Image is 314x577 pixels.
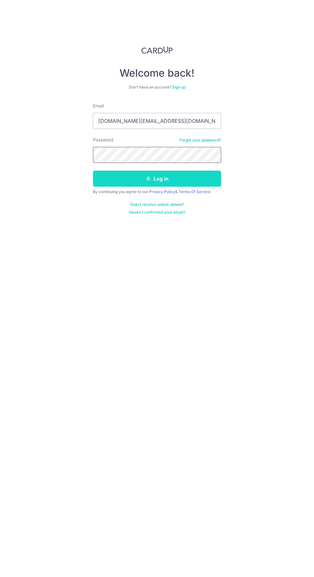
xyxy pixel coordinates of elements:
[179,138,221,143] a: Forgot your password?
[141,46,173,54] img: CardUp Logo
[93,171,221,187] button: Log in
[93,67,221,80] h4: Welcome back!
[93,189,221,194] div: By continuing you agree to our &
[129,210,185,215] a: Haven't confirmed your email?
[130,202,184,207] a: Didn't receive unlock details?
[178,189,211,194] a: Terms Of Service
[93,103,104,109] label: Email
[149,189,175,194] a: Privacy Policy
[93,113,221,129] input: Enter your Email
[172,85,186,89] a: Sign up
[93,85,221,90] div: Don’t have an account?
[93,137,113,143] label: Password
